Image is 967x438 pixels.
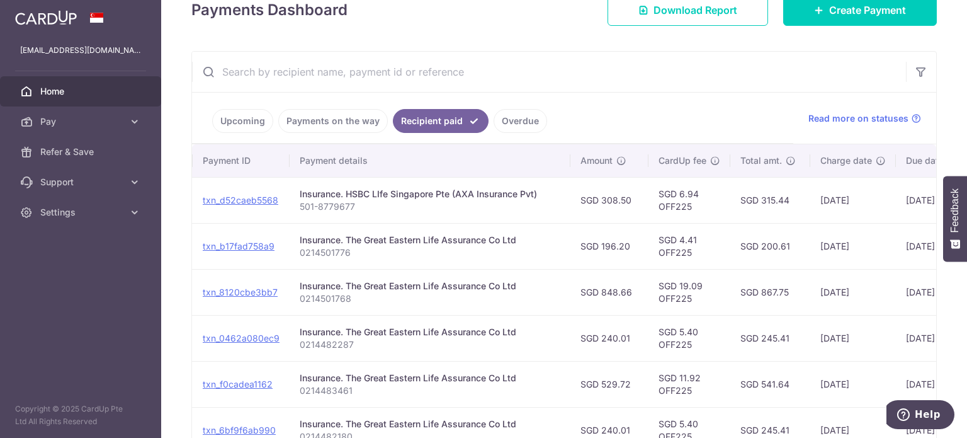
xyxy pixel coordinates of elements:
span: CardUp fee [659,154,706,167]
td: SGD 200.61 [730,223,810,269]
a: txn_6bf9f6ab990 [203,425,276,435]
a: Upcoming [212,109,273,133]
td: [DATE] [810,269,896,315]
div: Insurance. The Great Eastern Life Assurance Co Ltd [300,326,560,338]
span: Charge date [820,154,872,167]
span: Amount [580,154,613,167]
td: SGD 5.40 OFF225 [648,315,730,361]
td: SGD 240.01 [570,315,648,361]
th: Payment ID [193,144,290,177]
span: Pay [40,115,123,128]
span: Settings [40,206,123,219]
div: Insurance. The Great Eastern Life Assurance Co Ltd [300,418,560,430]
a: Recipient paid [393,109,489,133]
td: [DATE] [810,315,896,361]
p: 0214483461 [300,384,560,397]
p: 501-8779677 [300,200,560,213]
td: SGD 11.92 OFF225 [648,361,730,407]
td: SGD 4.41 OFF225 [648,223,730,269]
td: SGD 315.44 [730,177,810,223]
td: SGD 196.20 [570,223,648,269]
td: SGD 19.09 OFF225 [648,269,730,315]
td: [DATE] [810,361,896,407]
span: Refer & Save [40,146,123,158]
td: SGD 848.66 [570,269,648,315]
a: txn_0462a080ec9 [203,333,280,343]
span: Read more on statuses [808,112,908,125]
div: Insurance. The Great Eastern Life Assurance Co Ltd [300,280,560,292]
span: Home [40,85,123,98]
p: 0214482287 [300,338,560,351]
p: [EMAIL_ADDRESS][DOMAIN_NAME] [20,44,141,57]
span: Due date [906,154,944,167]
div: Insurance. The Great Eastern Life Assurance Co Ltd [300,372,560,384]
td: [DATE] [810,177,896,223]
span: Total amt. [740,154,782,167]
td: SGD 529.72 [570,361,648,407]
a: Overdue [494,109,547,133]
span: Feedback [949,188,961,233]
div: Insurance. The Great Eastern Life Assurance Co Ltd [300,234,560,246]
td: SGD 245.41 [730,315,810,361]
button: Feedback - Show survey [943,176,967,262]
td: SGD 6.94 OFF225 [648,177,730,223]
td: SGD 308.50 [570,177,648,223]
a: txn_8120cbe3bb7 [203,287,278,297]
iframe: Opens a widget where you can find more information [886,400,954,432]
a: txn_f0cadea1162 [203,379,273,389]
span: Support [40,176,123,188]
a: txn_d52caeb5568 [203,195,278,205]
th: Payment details [290,144,570,177]
td: SGD 541.64 [730,361,810,407]
div: Insurance. HSBC LIfe Singapore Pte (AXA Insurance Pvt) [300,188,560,200]
input: Search by recipient name, payment id or reference [192,52,906,92]
p: 0214501776 [300,246,560,259]
p: 0214501768 [300,292,560,305]
a: txn_b17fad758a9 [203,241,274,251]
a: Payments on the way [278,109,388,133]
span: Download Report [653,3,737,18]
span: Create Payment [829,3,906,18]
td: [DATE] [810,223,896,269]
a: Read more on statuses [808,112,921,125]
img: CardUp [15,10,77,25]
td: SGD 867.75 [730,269,810,315]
